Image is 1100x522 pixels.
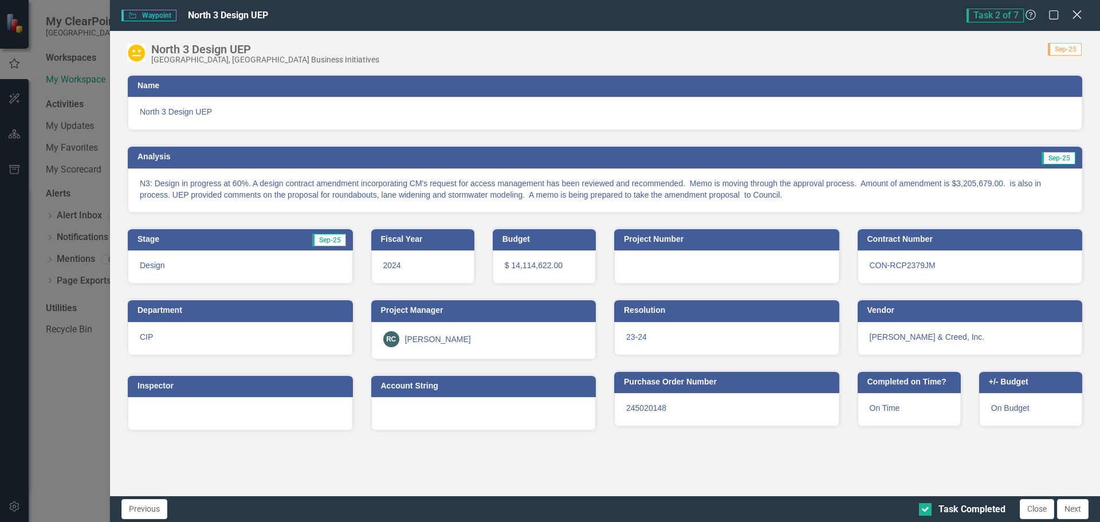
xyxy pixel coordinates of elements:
[1048,43,1082,56] span: Sep-25
[137,235,218,244] h3: Stage
[121,10,176,21] span: Waypoint
[505,261,563,270] span: $ 14,114,622.00
[137,306,347,315] h3: Department
[624,306,834,315] h3: Resolution
[140,332,153,342] span: CIP
[870,332,985,342] span: [PERSON_NAME] & Creed, Inc.
[502,235,590,244] h3: Budget
[121,499,167,519] button: Previous
[140,106,1070,117] span: North 3 Design UEP
[381,306,591,315] h3: Project Manager
[188,10,268,21] span: North 3 Design UEP
[867,306,1077,315] h3: Vendor
[383,261,401,270] span: 2024
[140,178,1070,201] p: N3: Design in progress at 60%. A design contract amendment incorporating CM's request for access ...
[137,81,1077,90] h3: Name
[624,235,834,244] h3: Project Number
[626,332,647,342] span: 23-24
[151,56,379,64] div: [GEOGRAPHIC_DATA], [GEOGRAPHIC_DATA] Business Initiatives
[938,503,1005,516] div: Task Completed
[991,403,1030,413] span: On Budget
[383,331,399,347] div: RC
[870,403,900,413] span: On Time
[140,261,165,270] span: Design
[989,378,1077,386] h3: +/- Budget
[381,235,469,244] h3: Fiscal Year
[1042,152,1075,164] span: Sep-25
[151,43,379,56] div: North 3 Design UEP
[137,152,594,161] h3: Analysis
[967,9,1024,22] span: Task 2 of 7
[312,234,346,246] span: Sep-25
[381,382,591,390] h3: Account String
[1020,499,1054,519] button: Close
[1057,499,1089,519] button: Next
[137,382,347,390] h3: Inspector
[624,378,834,386] h3: Purchase Order Number
[870,261,936,270] span: CON-RCP2379JM
[626,403,666,413] span: 245020148
[867,235,1077,244] h3: Contract Number
[127,44,146,62] img: In Progress
[867,378,955,386] h3: Completed on Time?
[405,333,471,345] div: [PERSON_NAME]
